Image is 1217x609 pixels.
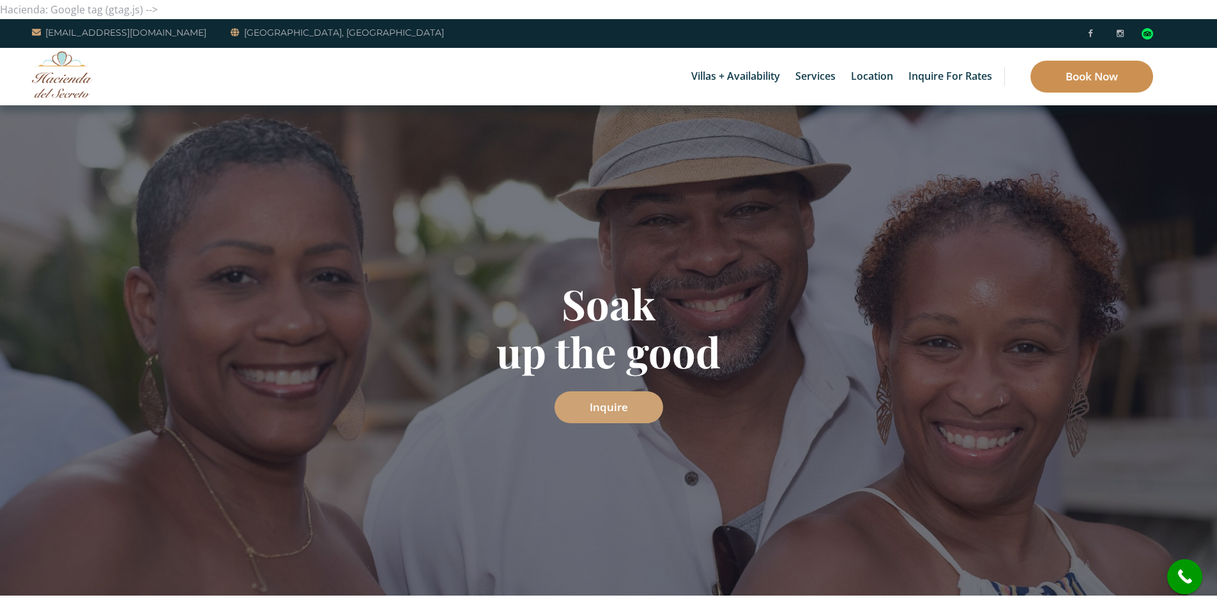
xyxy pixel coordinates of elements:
a: [GEOGRAPHIC_DATA], [GEOGRAPHIC_DATA] [231,25,444,40]
img: Tripadvisor_logomark.svg [1142,28,1153,40]
a: call [1167,559,1202,594]
a: Book Now [1030,61,1153,93]
a: Services [789,48,842,105]
i: call [1170,562,1199,591]
a: Inquire [555,391,663,423]
a: Location [845,48,899,105]
a: Inquire for Rates [902,48,999,105]
a: Villas + Availability [685,48,786,105]
h1: Soak up the good [235,280,983,375]
a: [EMAIL_ADDRESS][DOMAIN_NAME] [32,25,206,40]
div: Read traveler reviews on Tripadvisor [1142,28,1153,40]
img: Awesome Logo [32,51,93,98]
